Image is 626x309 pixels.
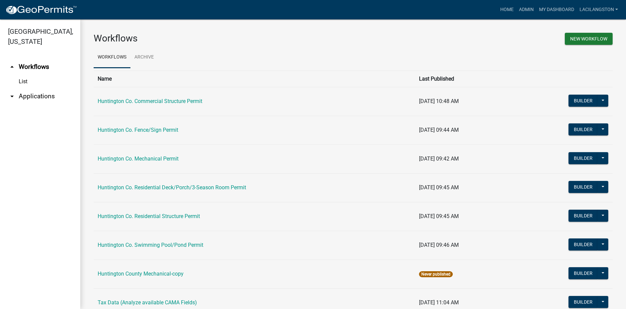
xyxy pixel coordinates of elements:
th: Name [94,71,415,87]
span: [DATE] 09:46 AM [419,242,459,248]
span: Never published [419,271,453,277]
a: Huntington County Mechanical-copy [98,271,184,277]
a: Archive [130,47,158,68]
button: Builder [568,296,598,308]
a: Huntington Co. Fence/Sign Permit [98,127,178,133]
span: [DATE] 11:04 AM [419,299,459,306]
span: [DATE] 09:45 AM [419,184,459,191]
i: arrow_drop_up [8,63,16,71]
button: Builder [568,210,598,222]
span: [DATE] 09:44 AM [419,127,459,133]
a: My Dashboard [536,3,577,16]
button: New Workflow [565,33,613,45]
span: [DATE] 10:48 AM [419,98,459,104]
span: [DATE] 09:45 AM [419,213,459,219]
a: Huntington Co. Commercial Structure Permit [98,98,202,104]
h3: Workflows [94,33,348,44]
button: Builder [568,181,598,193]
span: [DATE] 09:42 AM [419,156,459,162]
a: Huntington Co. Swimming Pool/Pond Permit [98,242,203,248]
button: Builder [568,123,598,135]
button: Builder [568,152,598,164]
a: Tax Data (Analyze available CAMA Fields) [98,299,197,306]
a: Home [498,3,516,16]
a: Huntington Co. Residential Deck/Porch/3-Season Room Permit [98,184,246,191]
a: Workflows [94,47,130,68]
i: arrow_drop_down [8,92,16,100]
button: Builder [568,95,598,107]
a: LaciLangston [577,3,621,16]
button: Builder [568,238,598,250]
a: Huntington Co. Mechanical Permit [98,156,179,162]
button: Builder [568,267,598,279]
a: Admin [516,3,536,16]
th: Last Published [415,71,513,87]
a: Huntington Co. Residential Structure Permit [98,213,200,219]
